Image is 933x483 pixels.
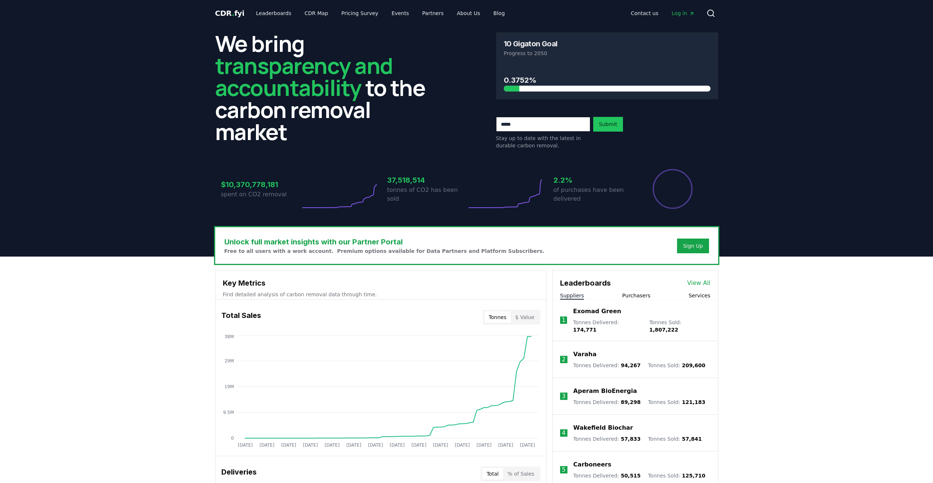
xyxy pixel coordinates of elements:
[688,292,710,299] button: Services
[259,443,274,448] tspan: [DATE]
[625,7,700,20] nav: Main
[223,278,539,289] h3: Key Metrics
[504,75,711,86] h3: 0.3752%
[573,387,637,396] a: Aperam BioEnergia
[560,292,584,299] button: Suppliers
[498,443,513,448] tspan: [DATE]
[573,423,633,432] a: Wakefield Biochar
[231,436,234,441] tspan: 0
[299,7,334,20] a: CDR Map
[511,311,539,323] button: $ Value
[562,392,566,401] p: 3
[215,32,437,143] h2: We bring to the carbon removal market
[386,7,415,20] a: Events
[224,247,545,255] p: Free to all users with a work account. Premium options available for Data Partners and Platform S...
[224,358,234,364] tspan: 29M
[250,7,510,20] nav: Main
[232,9,234,18] span: .
[573,460,611,469] a: Carboneers
[666,7,700,20] a: Log in
[221,190,300,199] p: spent on CO2 removal
[346,443,361,448] tspan: [DATE]
[621,473,641,479] span: 50,515
[482,468,503,480] button: Total
[573,319,642,333] p: Tonnes Delivered :
[411,443,426,448] tspan: [DATE]
[648,362,705,369] p: Tonnes Sold :
[223,410,234,415] tspan: 9.5M
[553,186,633,203] p: of purchases have been delivered
[573,362,641,369] p: Tonnes Delivered :
[649,327,678,333] span: 1,807,222
[215,50,393,103] span: transparency and accountability
[593,117,623,132] button: Submit
[682,399,705,405] span: 121,183
[553,175,633,186] h3: 2.2%
[573,398,641,406] p: Tonnes Delivered :
[677,239,709,253] button: Sign Up
[221,179,300,190] h3: $10,370,778,181
[221,310,261,325] h3: Total Sales
[416,7,449,20] a: Partners
[562,429,566,437] p: 4
[573,435,641,443] p: Tonnes Delivered :
[281,443,296,448] tspan: [DATE]
[672,10,694,17] span: Log in
[560,278,611,289] h3: Leaderboards
[324,443,339,448] tspan: [DATE]
[682,362,705,368] span: 209,600
[573,350,597,359] a: Varaha
[573,307,621,316] a: Exomad Green
[303,443,318,448] tspan: [DATE]
[221,466,257,481] h3: Deliveries
[224,334,234,339] tspan: 38M
[562,355,566,364] p: 2
[562,465,566,474] p: 5
[621,399,641,405] span: 89,298
[503,468,539,480] button: % of Sales
[573,327,597,333] span: 174,771
[476,443,491,448] tspan: [DATE]
[562,316,565,325] p: 1
[621,436,641,442] span: 57,833
[223,291,539,298] p: Find detailed analysis of carbon removal data through time.
[215,9,245,18] span: CDR fyi
[224,236,545,247] h3: Unlock full market insights with our Partner Portal
[648,472,705,479] p: Tonnes Sold :
[648,435,702,443] p: Tonnes Sold :
[387,175,467,186] h3: 37,518,514
[215,8,245,18] a: CDR.fyi
[387,186,467,203] p: tonnes of CO2 has been sold
[683,242,703,250] a: Sign Up
[433,443,448,448] tspan: [DATE]
[687,279,711,287] a: View All
[496,135,590,149] p: Stay up to date with the latest in durable carbon removal.
[682,436,702,442] span: 57,841
[625,7,664,20] a: Contact us
[504,40,558,47] h3: 10 Gigaton Goal
[573,472,641,479] p: Tonnes Delivered :
[238,443,253,448] tspan: [DATE]
[652,168,693,210] div: Percentage of sales delivered
[488,7,511,20] a: Blog
[682,473,705,479] span: 125,710
[335,7,384,20] a: Pricing Survey
[250,7,297,20] a: Leaderboards
[621,362,641,368] span: 94,267
[455,443,470,448] tspan: [DATE]
[389,443,405,448] tspan: [DATE]
[484,311,511,323] button: Tonnes
[520,443,535,448] tspan: [DATE]
[451,7,486,20] a: About Us
[648,398,705,406] p: Tonnes Sold :
[224,384,234,389] tspan: 19M
[504,50,711,57] p: Progress to 2050
[368,443,383,448] tspan: [DATE]
[649,319,710,333] p: Tonnes Sold :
